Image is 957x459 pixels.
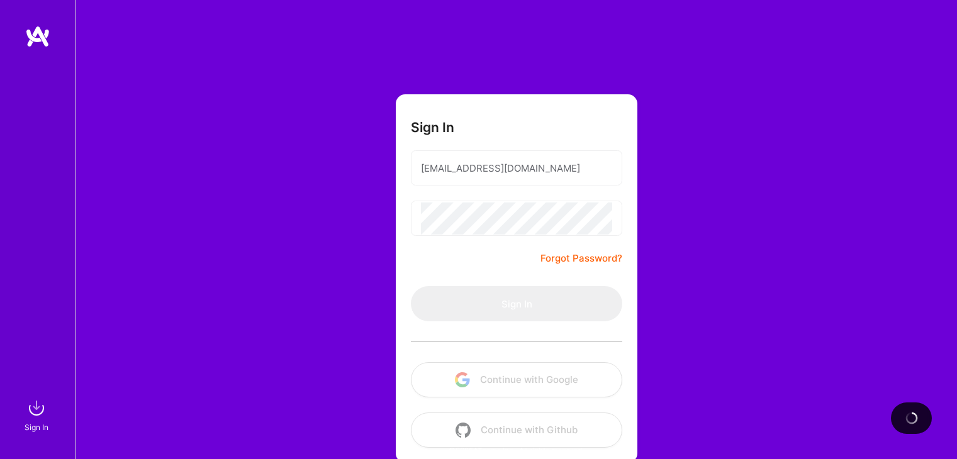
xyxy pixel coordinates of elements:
img: logo [25,25,50,48]
img: icon [455,372,470,387]
a: Forgot Password? [540,251,622,266]
a: sign inSign In [26,395,49,434]
img: sign in [24,395,49,421]
button: Continue with Google [411,362,622,397]
button: Continue with Github [411,412,622,448]
div: Sign In [25,421,48,434]
h3: Sign In [411,119,454,135]
img: loading [904,410,919,426]
img: icon [456,423,471,438]
button: Sign In [411,286,622,321]
input: Email... [421,152,612,184]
